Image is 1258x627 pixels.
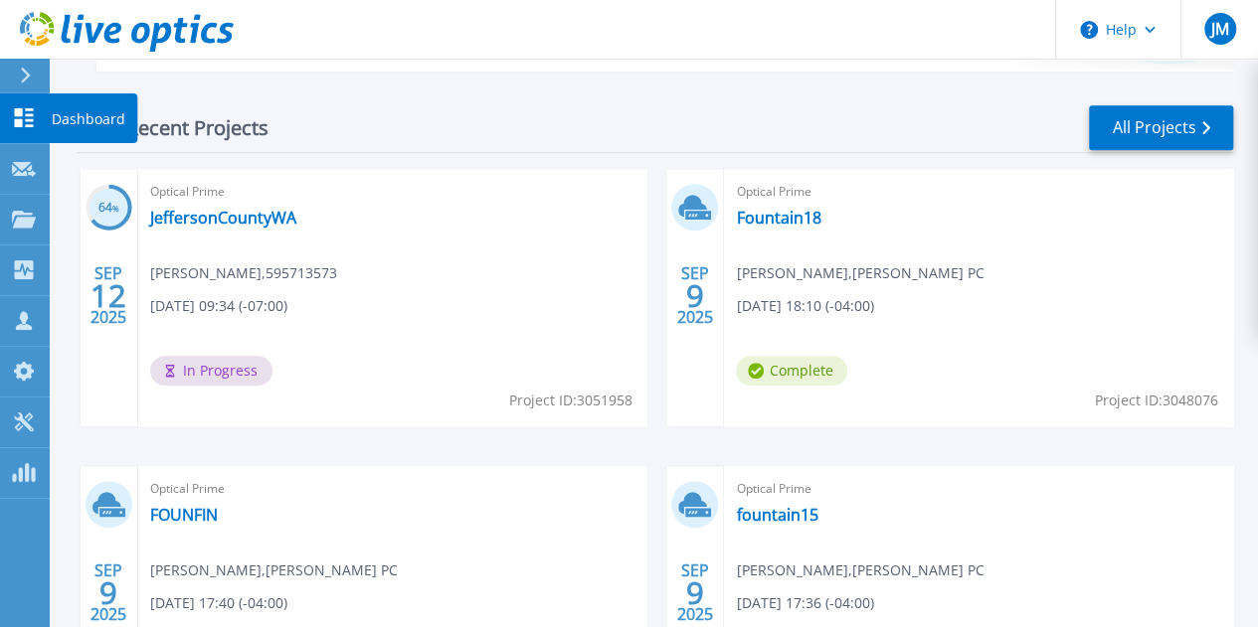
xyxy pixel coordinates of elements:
[150,559,398,581] span: [PERSON_NAME] , [PERSON_NAME] PC
[112,203,119,214] span: %
[90,259,127,332] div: SEP 2025
[686,584,704,601] span: 9
[150,208,296,228] a: JeffersonCountyWA
[736,505,817,525] a: fountain15
[736,356,847,386] span: Complete
[1210,21,1228,37] span: JM
[736,295,873,317] span: [DATE] 18:10 (-04:00)
[90,287,126,304] span: 12
[736,208,820,228] a: Fountain18
[1089,105,1233,150] a: All Projects
[86,197,132,220] h3: 64
[686,287,704,304] span: 9
[150,295,287,317] span: [DATE] 09:34 (-07:00)
[676,259,714,332] div: SEP 2025
[736,478,1221,500] span: Optical Prime
[508,390,631,411] span: Project ID: 3051958
[736,262,984,284] span: [PERSON_NAME] , [PERSON_NAME] PC
[736,559,984,581] span: [PERSON_NAME] , [PERSON_NAME] PC
[1095,390,1218,411] span: Project ID: 3048076
[150,181,635,203] span: Optical Prime
[736,592,873,614] span: [DATE] 17:36 (-04:00)
[150,505,218,525] a: FOUNFIN
[150,356,272,386] span: In Progress
[77,103,295,152] div: Recent Projects
[150,592,287,614] span: [DATE] 17:40 (-04:00)
[736,181,1221,203] span: Optical Prime
[99,584,117,601] span: 9
[150,478,635,500] span: Optical Prime
[150,262,337,284] span: [PERSON_NAME] , 595713573
[52,93,125,145] p: Dashboard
